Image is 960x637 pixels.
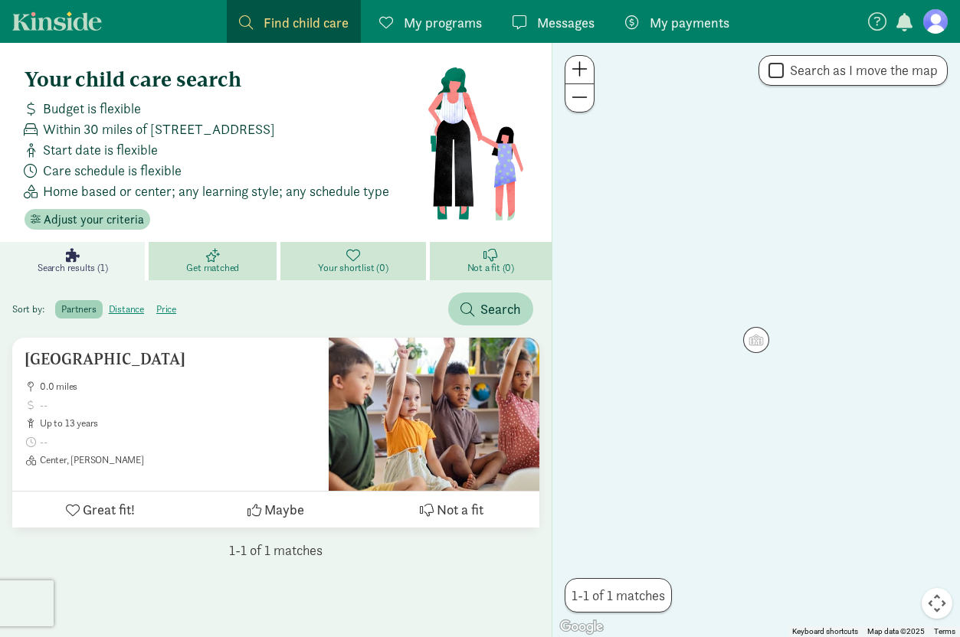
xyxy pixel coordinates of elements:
[12,302,53,315] span: Sort by:
[743,327,769,353] div: Click to see details
[149,242,280,280] a: Get matched
[556,617,607,637] a: Open this area in Google Maps (opens a new window)
[437,499,483,520] span: Not a fit
[480,299,521,319] span: Search
[430,242,552,280] a: Not a fit (0)
[922,588,952,619] button: Map camera controls
[103,300,150,318] label: distance
[650,12,729,33] span: My payments
[12,11,102,31] a: Kinside
[43,181,389,201] span: Home based or center; any learning style; any schedule type
[25,209,150,230] button: Adjust your criteria
[537,12,595,33] span: Messages
[318,262,388,274] span: Your shortlist (0)
[40,417,316,430] span: up to 13 years
[556,617,607,637] img: Google
[25,350,316,368] h5: [GEOGRAPHIC_DATA]
[40,381,316,393] span: 0.0 miles
[784,61,938,80] label: Search as I move the map
[38,262,107,274] span: Search results (1)
[280,242,429,280] a: Your shortlist (0)
[12,492,188,528] button: Great fit!
[229,540,323,560] span: 1-1 of 1 matches
[188,492,363,528] button: Maybe
[43,139,158,160] span: Start date is flexible
[40,454,316,466] span: Center, [PERSON_NAME]
[572,585,665,606] span: 1-1 of 1 matches
[44,211,144,229] span: Adjust your criteria
[186,262,239,274] span: Get matched
[264,12,349,33] span: Find child care
[43,160,182,181] span: Care schedule is flexible
[43,98,141,119] span: Budget is flexible
[934,627,955,635] a: Terms (opens in new tab)
[43,119,275,139] span: Within 30 miles of [STREET_ADDRESS]
[150,300,182,318] label: price
[792,626,858,637] button: Keyboard shortcuts
[867,627,925,635] span: Map data ©2025
[467,262,514,274] span: Not a fit (0)
[448,292,533,325] button: Search
[364,492,539,528] button: Not a fit
[404,12,482,33] span: My programs
[25,67,427,92] h4: Your child care search
[55,300,102,318] label: partners
[83,499,135,520] span: Great fit!
[264,499,304,520] span: Maybe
